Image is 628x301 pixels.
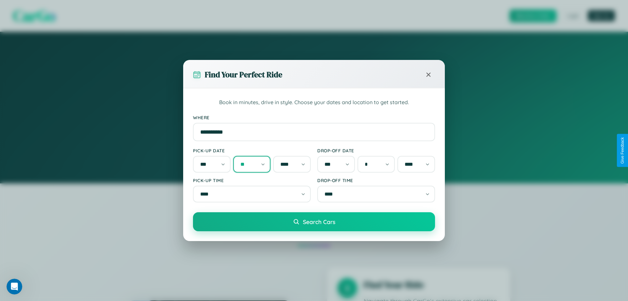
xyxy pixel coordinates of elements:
label: Pick-up Time [193,178,311,183]
label: Where [193,115,435,120]
h3: Find Your Perfect Ride [205,69,282,80]
span: Search Cars [303,218,335,225]
button: Search Cars [193,212,435,231]
label: Pick-up Date [193,148,311,153]
label: Drop-off Date [317,148,435,153]
label: Drop-off Time [317,178,435,183]
p: Book in minutes, drive in style. Choose your dates and location to get started. [193,98,435,107]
